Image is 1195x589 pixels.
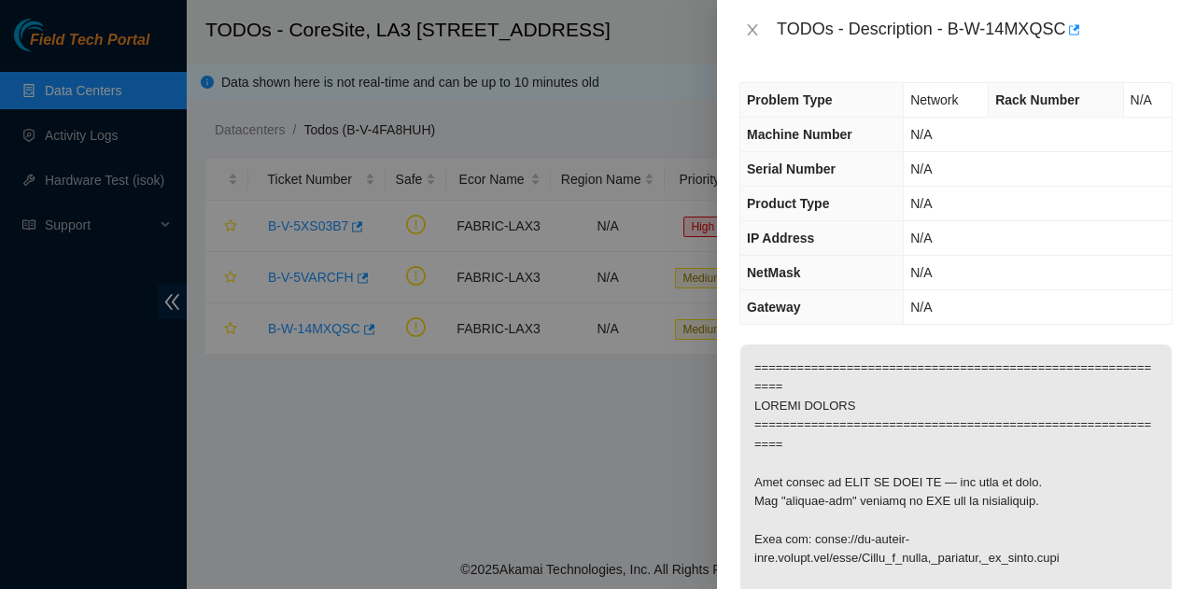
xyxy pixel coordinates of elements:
span: Gateway [747,300,801,315]
span: Problem Type [747,92,833,107]
span: IP Address [747,231,814,245]
span: N/A [910,231,932,245]
span: N/A [1131,92,1152,107]
span: N/A [910,196,932,211]
span: Serial Number [747,161,836,176]
span: close [745,22,760,37]
button: Close [739,21,766,39]
span: Product Type [747,196,829,211]
span: NetMask [747,265,801,280]
span: Rack Number [995,92,1079,107]
span: N/A [910,127,932,142]
span: N/A [910,161,932,176]
span: N/A [910,265,932,280]
div: TODOs - Description - B-W-14MXQSC [777,15,1173,45]
span: Network [910,92,958,107]
span: Machine Number [747,127,852,142]
span: N/A [910,300,932,315]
